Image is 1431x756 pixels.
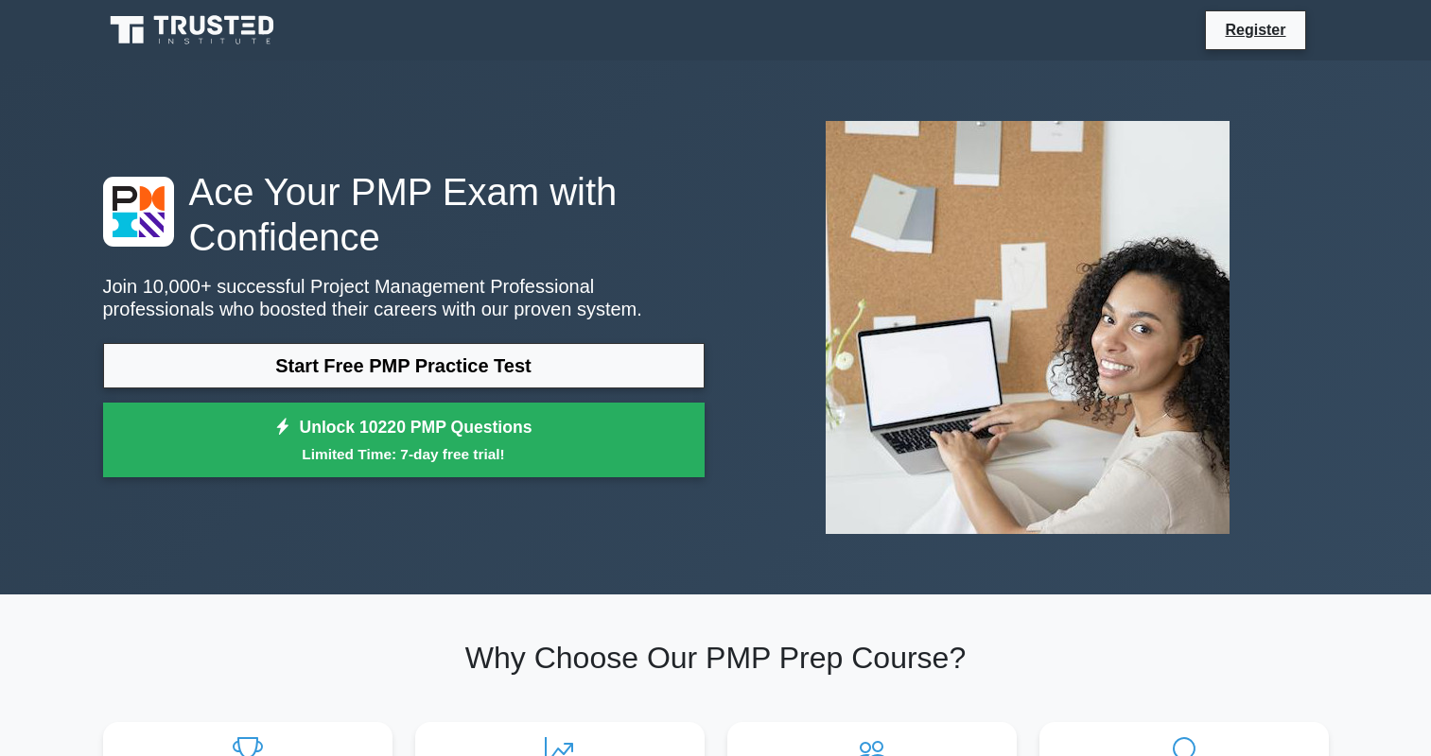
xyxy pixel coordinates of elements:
[1213,18,1297,42] a: Register
[103,275,705,320] p: Join 10,000+ successful Project Management Professional professionals who boosted their careers w...
[103,169,705,260] h1: Ace Your PMP Exam with Confidence
[103,403,705,478] a: Unlock 10220 PMP QuestionsLimited Time: 7-day free trial!
[127,443,681,465] small: Limited Time: 7-day free trial!
[103,343,705,388] a: Start Free PMP Practice Test
[103,640,1329,676] h2: Why Choose Our PMP Prep Course?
